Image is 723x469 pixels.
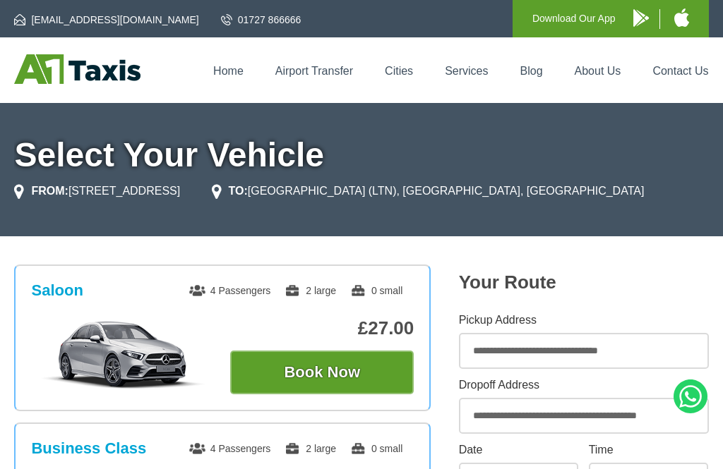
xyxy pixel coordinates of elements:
label: Time [589,444,709,456]
a: 01727 866666 [221,13,301,27]
span: 2 large [285,443,336,454]
a: Blog [520,65,543,77]
span: 2 large [285,285,336,296]
a: Home [213,65,244,77]
span: 4 Passengers [189,285,271,296]
strong: FROM: [31,185,68,197]
li: [GEOGRAPHIC_DATA] (LTN), [GEOGRAPHIC_DATA], [GEOGRAPHIC_DATA] [212,183,645,200]
h3: Business Class [31,439,146,458]
a: About Us [575,65,621,77]
li: [STREET_ADDRESS] [14,183,180,200]
p: £27.00 [230,317,414,339]
a: Airport Transfer [275,65,353,77]
h1: Select Your Vehicle [14,138,708,172]
span: 4 Passengers [189,443,271,454]
a: [EMAIL_ADDRESS][DOMAIN_NAME] [14,13,198,27]
a: Services [445,65,488,77]
p: Download Our App [532,10,616,28]
label: Dropoff Address [459,379,709,391]
img: A1 Taxis iPhone App [674,8,689,27]
span: 0 small [350,443,402,454]
a: Contact Us [652,65,708,77]
a: Cities [385,65,413,77]
button: Book Now [230,351,414,394]
label: Date [459,444,579,456]
img: Saloon [31,319,215,390]
img: A1 Taxis St Albans LTD [14,54,141,84]
strong: TO: [229,185,248,197]
h2: Your Route [459,272,709,293]
label: Pickup Address [459,315,709,326]
span: 0 small [350,285,402,296]
h3: Saloon [31,281,83,300]
img: A1 Taxis Android App [633,9,649,27]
